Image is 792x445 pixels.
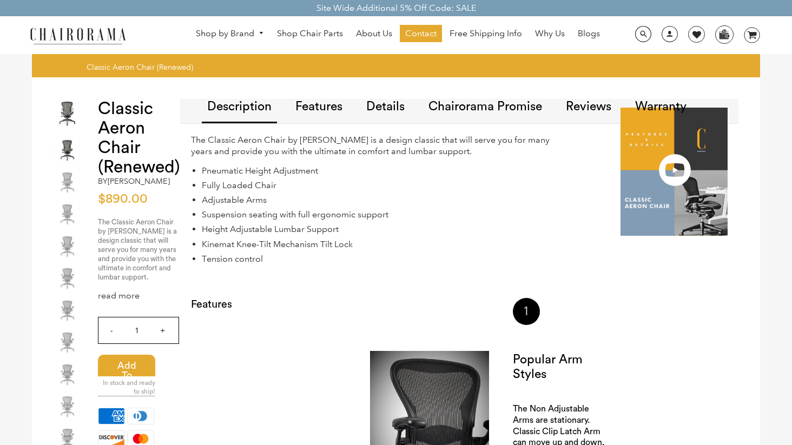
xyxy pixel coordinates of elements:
[56,298,80,322] img: Classic Aeron Chair (Renewed) - chairorama
[98,99,180,177] h1: Classic Aeron Chair (Renewed)
[513,352,608,382] h3: Popular Arm Styles
[361,77,410,138] a: Details
[56,170,80,194] img: Classic Aeron Chair (Renewed) - chairorama
[56,138,80,162] img: Classic Aeron Chair (Renewed) - chairorama
[98,379,155,396] span: In stock and ready to ship!
[202,209,388,220] span: Suspension seating with full ergonomic support
[578,28,600,39] span: Blogs
[87,62,193,72] span: Classic Aeron Chair (Renewed)
[630,77,692,138] a: Warranty
[191,298,245,311] h2: Features
[98,355,155,395] span: Add to Cart
[530,25,570,42] a: Why Us
[190,25,269,42] a: Shop by Brand
[98,355,155,376] button: Add to Cart
[356,28,392,39] span: About Us
[444,25,527,42] a: Free Shipping Info
[56,266,80,290] img: Classic Aeron Chair (Renewed) - chairorama
[535,28,565,39] span: Why Us
[98,177,170,186] h2: by
[87,62,197,72] nav: breadcrumbs
[202,180,276,190] span: Fully Loaded Chair
[108,176,170,186] a: [PERSON_NAME]
[202,239,353,249] span: Kinemat Knee-Tilt Mechanism Tilt Lock
[513,298,540,325] div: 1
[202,254,263,264] span: Tension control
[191,135,550,156] span: The Classic Aeron Chair by [PERSON_NAME] is a design classic that will serve you for many years a...
[202,195,267,205] span: Adjustable Arms
[149,317,175,343] input: +
[572,25,605,42] a: Blogs
[202,89,277,123] a: Description
[56,362,80,386] img: Classic Aeron Chair (Renewed) - chairorama
[24,26,132,45] img: chairorama
[621,108,728,236] img: OverProject.PNG
[98,218,177,280] span: The Classic Aeron Chair by [PERSON_NAME] is a design classic that will serve you for many years a...
[56,394,80,418] img: Classic Aeron Chair (Renewed) - chairorama
[56,330,80,354] img: Classic Aeron Chair (Renewed) - chairorama
[351,25,398,42] a: About Us
[202,224,339,234] span: Height Adjustable Lumbar Support
[98,317,124,343] input: -
[450,28,522,39] span: Free Shipping Info
[423,77,547,138] a: Chairorama Promise
[202,165,318,176] span: Pneumatic Height Adjustment
[290,77,348,138] a: Features
[56,234,80,258] img: Classic Aeron Chair (Renewed) - chairorama
[98,192,153,205] span: $890.00
[277,28,343,39] span: Shop Chair Parts
[98,290,180,302] div: read more
[560,77,617,138] a: Reviews
[178,25,618,45] nav: DesktopNavigation
[716,26,732,42] img: WhatsApp_Image_2024-07-12_at_16.23.01.webp
[272,25,348,42] a: Shop Chair Parts
[400,25,442,42] a: Contact
[405,28,437,39] span: Contact
[56,202,80,226] img: Classic Aeron Chair (Renewed) - chairorama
